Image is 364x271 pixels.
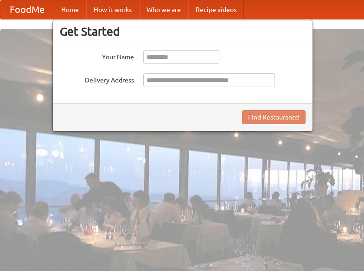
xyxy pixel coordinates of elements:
[60,73,134,85] label: Delivery Address
[188,0,244,19] a: Recipe videos
[242,110,306,124] button: Find Restaurants!
[0,0,54,19] a: FoodMe
[139,0,188,19] a: Who we are
[54,0,86,19] a: Home
[60,50,134,62] label: Your Name
[86,0,139,19] a: How it works
[60,25,306,38] h3: Get Started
